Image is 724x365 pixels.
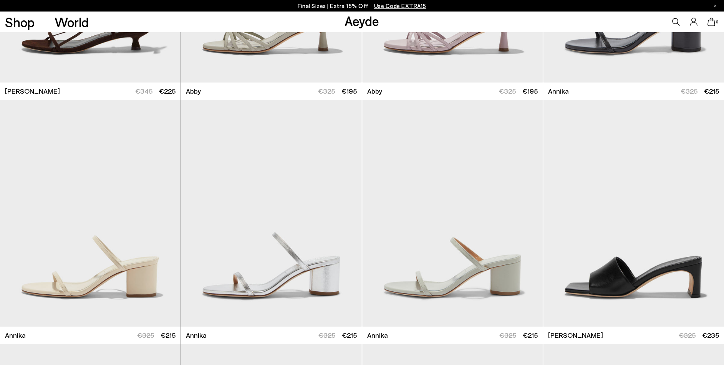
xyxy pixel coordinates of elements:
a: Annika €325 €215 [543,83,724,100]
span: €325 [499,87,516,95]
span: €215 [523,331,538,339]
a: Abby €325 €195 [181,83,361,100]
span: Annika [186,330,207,340]
span: Annika [367,330,388,340]
span: Abby [367,86,382,96]
span: 0 [715,20,719,24]
a: Annika €325 €215 [362,327,543,344]
img: Annika Leather Sandals [181,100,361,327]
span: €225 [159,87,176,95]
span: Abby [186,86,201,96]
span: €195 [341,87,357,95]
a: World [55,15,89,29]
img: Jeanie Leather Sandals [543,100,724,327]
span: €325 [318,331,335,339]
a: [PERSON_NAME] €325 €235 [543,327,724,344]
span: Annika [5,330,26,340]
span: €325 [318,87,335,95]
span: €325 [499,331,516,339]
span: [PERSON_NAME] [5,86,60,96]
a: Abby €325 €195 [362,83,543,100]
span: €325 [679,331,696,339]
span: €215 [342,331,357,339]
a: Annika €325 €215 [181,327,361,344]
span: €195 [522,87,538,95]
span: €325 [137,331,154,339]
span: €215 [704,87,719,95]
span: €235 [702,331,719,339]
span: €345 [135,87,152,95]
span: Annika [548,86,569,96]
img: Annika Leather Sandals [362,100,543,327]
span: €215 [161,331,176,339]
span: Navigate to /collections/ss25-final-sizes [374,2,426,9]
a: Aeyde [345,13,379,29]
a: Shop [5,15,35,29]
span: €325 [681,87,697,95]
a: 0 [707,18,715,26]
p: Final Sizes | Extra 15% Off [298,1,426,11]
span: [PERSON_NAME] [548,330,603,340]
